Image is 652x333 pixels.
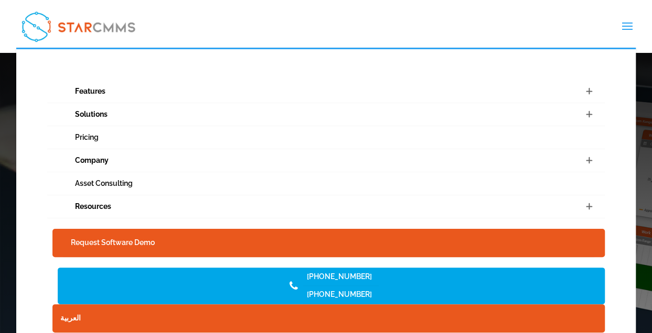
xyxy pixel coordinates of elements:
[47,195,605,218] a: Resources
[52,304,605,332] a: العربية
[303,286,379,304] a: [PHONE_NUMBER]
[477,220,652,333] iframe: Chat Widget
[47,126,605,149] a: Pricing
[47,172,605,195] a: Asset Consulting
[47,80,605,103] a: Features
[303,268,379,286] a: [PHONE_NUMBER]
[47,149,605,172] a: Company
[63,229,594,257] a: Request Software Demo
[16,6,140,47] img: StarCMMS
[47,103,605,126] a: Solutions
